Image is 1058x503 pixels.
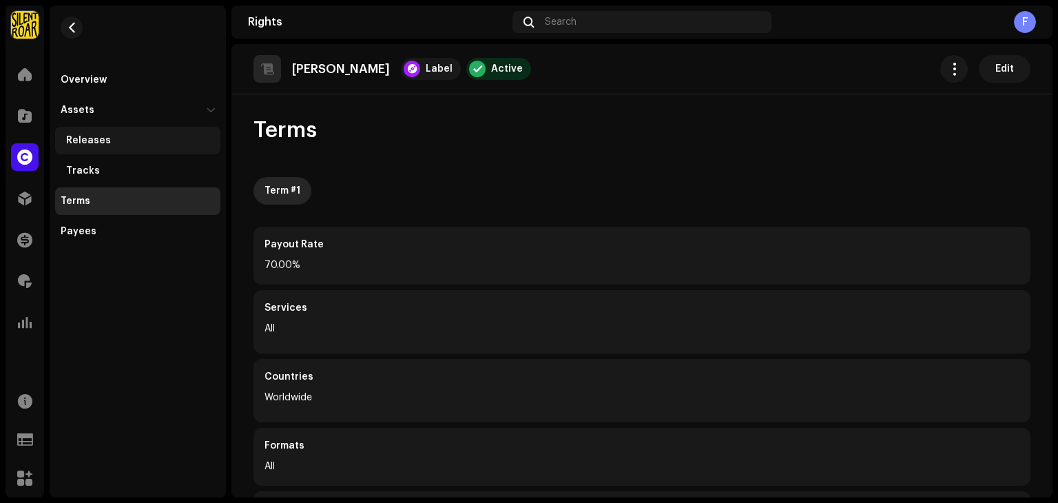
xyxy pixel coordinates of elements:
div: Services [264,301,1019,315]
div: Payees [61,226,96,237]
button: Edit [979,55,1030,83]
div: Terms [61,196,90,207]
div: Formats [264,439,1019,453]
re-m-nav-item: Payees [55,218,220,245]
span: Edit [995,55,1014,83]
div: Rights [248,17,507,28]
div: Term #1 [264,177,300,205]
div: Label [426,63,453,74]
re-m-nav-item: Terms [55,187,220,215]
span: Search [545,17,577,28]
div: All [264,458,1019,475]
re-m-nav-item: Overview [55,66,220,94]
div: Active [491,63,523,74]
div: Releases [66,135,111,146]
span: Terms [253,116,317,144]
re-m-nav-dropdown: Assets [55,96,220,185]
div: Payout Rate [264,238,1019,251]
p: [PERSON_NAME] [292,62,390,76]
div: Assets [61,105,94,116]
div: Overview [61,74,107,85]
div: All [264,320,1019,337]
div: Worldwide [264,389,1019,406]
re-m-nav-item: Releases [55,127,220,154]
div: F [1014,11,1036,33]
div: 70.00% [264,257,1019,274]
img: fcfd72e7-8859-4002-b0df-9a7058150634 [11,11,39,39]
div: Tracks [66,165,100,176]
div: Countries [264,370,1019,384]
re-m-nav-item: Tracks [55,157,220,185]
